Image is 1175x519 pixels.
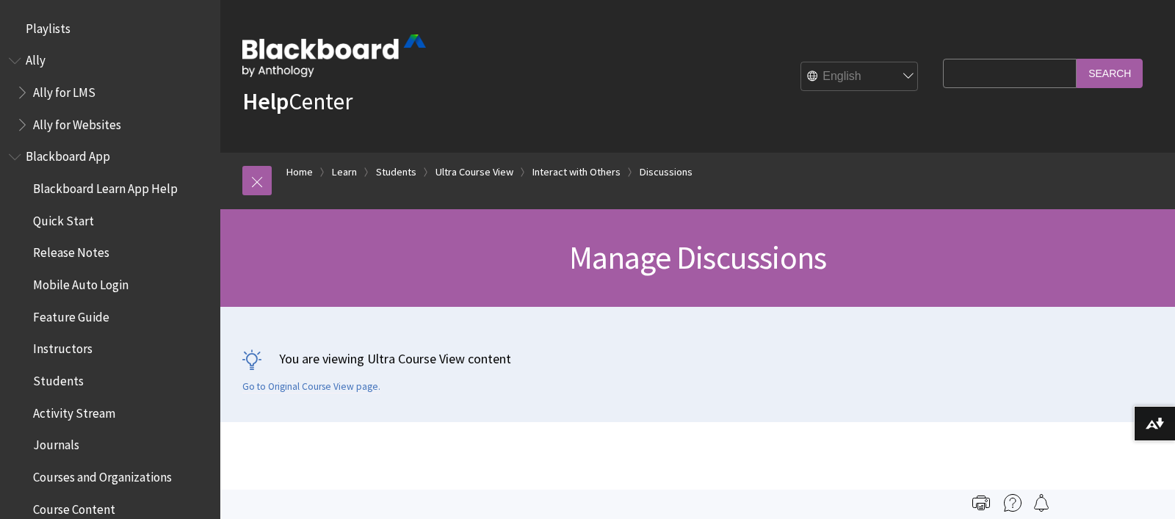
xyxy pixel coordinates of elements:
a: Go to Original Course View page. [242,380,380,393]
select: Site Language Selector [801,62,919,92]
span: Activity Stream [33,401,115,421]
a: Learn [332,163,357,181]
a: Discussions [640,163,693,181]
img: Print [972,494,990,512]
nav: Book outline for Anthology Ally Help [9,48,211,137]
span: Manage Discussions [569,237,827,277]
span: Edit and delete your discussion topics [235,487,943,518]
span: Course Content [33,497,115,517]
img: Follow this page [1033,494,1050,512]
span: Blackboard App [26,145,110,164]
input: Search [1077,59,1143,87]
span: Release Notes [33,241,109,261]
span: Ally for Websites [33,112,121,132]
nav: Book outline for Playlists [9,16,211,41]
img: Blackboard by Anthology [242,35,426,77]
strong: Help [242,87,289,116]
span: Courses and Organizations [33,465,172,484]
span: Journals [33,433,79,453]
span: Mobile Auto Login [33,272,129,292]
a: Interact with Others [532,163,621,181]
a: Students [376,163,416,181]
a: Ultra Course View [435,163,513,181]
span: Blackboard Learn App Help [33,176,178,196]
span: Quick Start [33,208,94,228]
span: Ally for LMS [33,80,95,100]
span: Playlists [26,16,70,36]
span: Students [33,369,84,388]
a: HelpCenter [242,87,352,116]
span: Ally [26,48,46,68]
p: You are viewing Ultra Course View content [242,349,1153,368]
span: Feature Guide [33,305,109,324]
span: Instructors [33,337,93,357]
a: Home [286,163,313,181]
img: More help [1004,494,1022,512]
